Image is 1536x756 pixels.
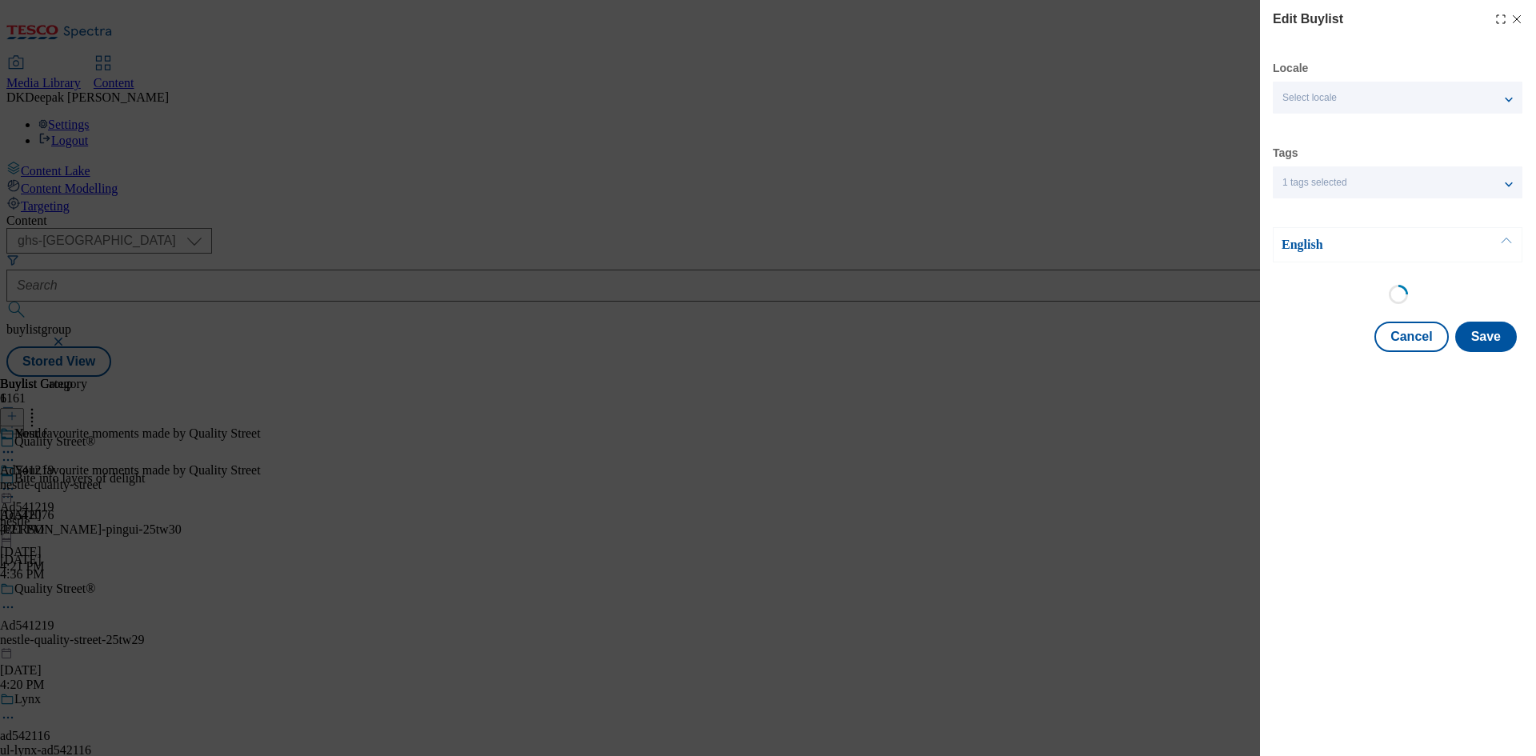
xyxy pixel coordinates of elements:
span: Select locale [1282,92,1337,104]
label: Locale [1273,64,1308,73]
button: 1 tags selected [1273,166,1522,198]
label: Tags [1273,149,1298,158]
h4: Edit Buylist [1273,10,1343,29]
p: English [1282,237,1450,253]
span: 1 tags selected [1282,177,1347,189]
button: Select locale [1273,82,1522,114]
button: Cancel [1374,322,1448,352]
button: Save [1455,322,1517,352]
